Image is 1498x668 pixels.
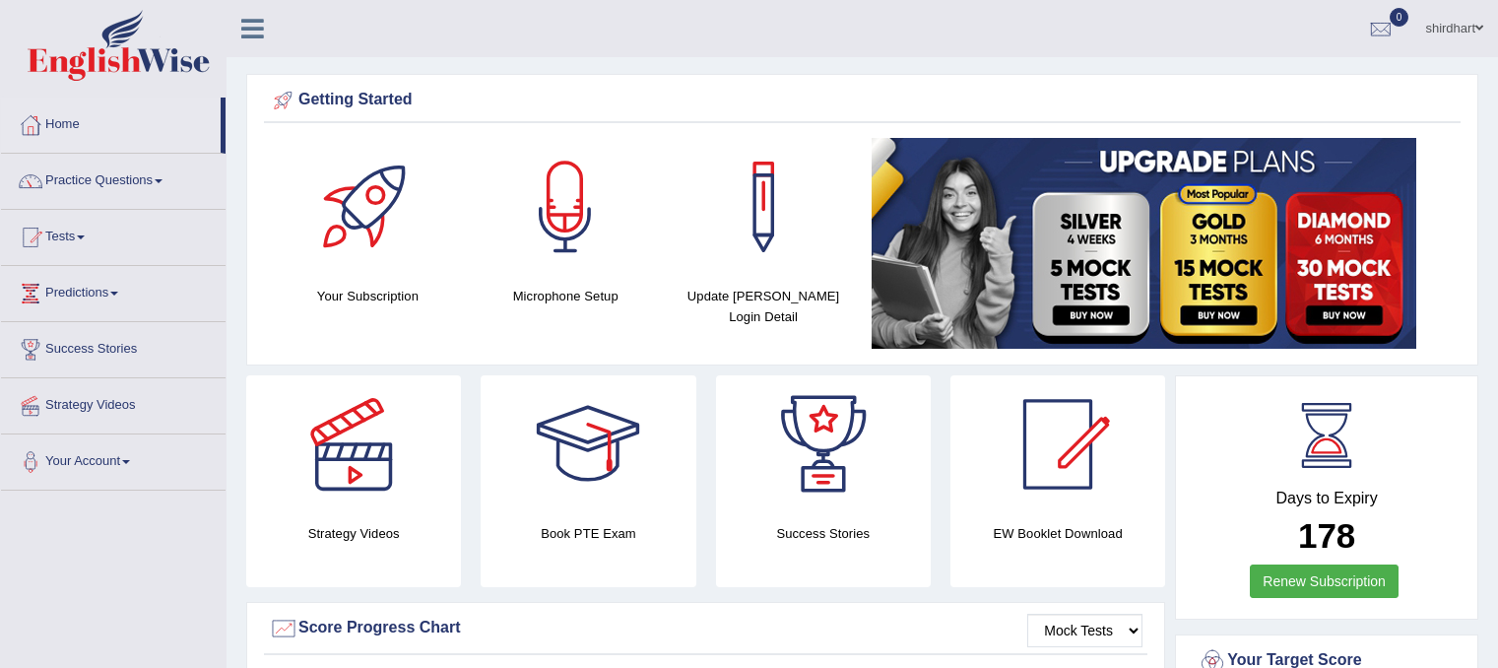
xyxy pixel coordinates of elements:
a: Strategy Videos [1,378,226,428]
div: Getting Started [269,86,1456,115]
h4: Your Subscription [279,286,457,306]
h4: Book PTE Exam [481,523,695,544]
span: 0 [1390,8,1409,27]
a: Success Stories [1,322,226,371]
b: 178 [1298,516,1355,555]
h4: Microphone Setup [477,286,655,306]
h4: Success Stories [716,523,931,544]
a: Home [1,98,221,147]
h4: Update [PERSON_NAME] Login Detail [675,286,853,327]
a: Renew Subscription [1250,565,1399,598]
h4: Strategy Videos [246,523,461,544]
a: Practice Questions [1,154,226,203]
div: Score Progress Chart [269,614,1142,643]
h4: Days to Expiry [1198,490,1456,507]
h4: EW Booklet Download [950,523,1165,544]
a: Your Account [1,434,226,484]
a: Predictions [1,266,226,315]
img: small5.jpg [872,138,1416,349]
a: Tests [1,210,226,259]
